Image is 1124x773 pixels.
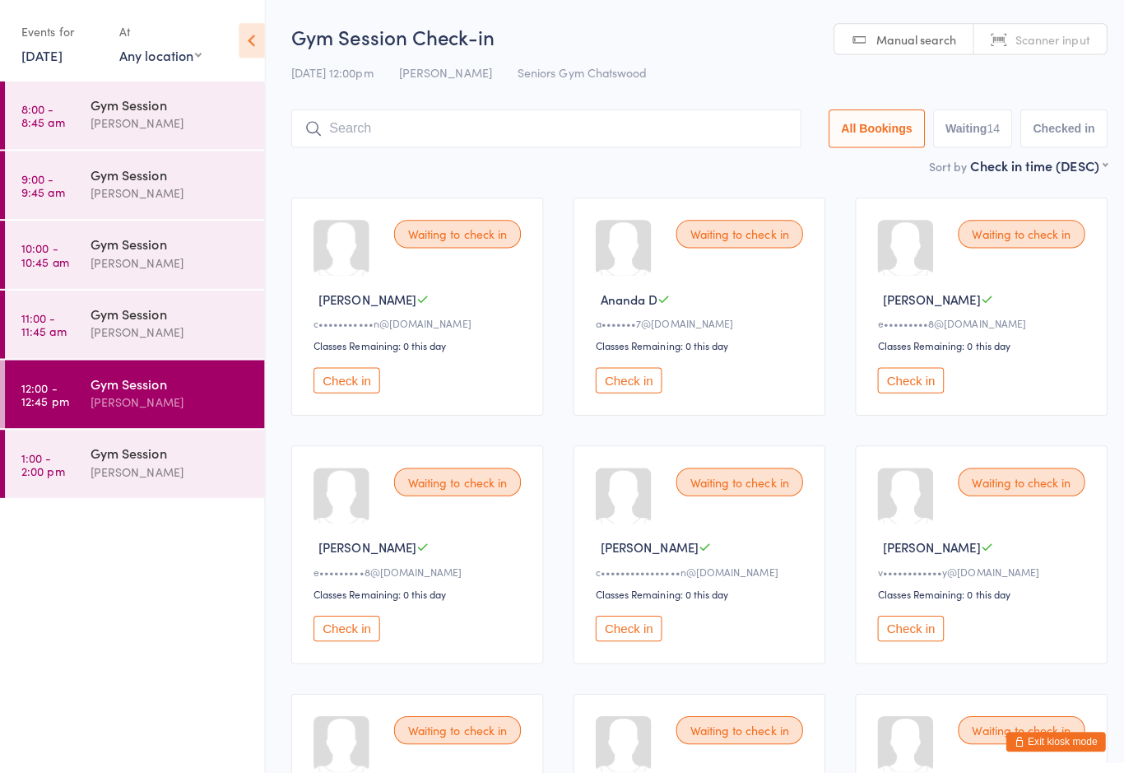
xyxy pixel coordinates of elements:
time: 1:00 - 2:00 pm [21,447,64,473]
button: Check in [311,365,377,390]
div: Events for [21,18,102,45]
div: Waiting to check in [671,218,797,246]
label: Sort by [922,156,959,173]
span: Manual search [869,31,949,48]
a: 1:00 -2:00 pmGym Session[PERSON_NAME] [5,426,262,494]
div: Waiting to check in [671,710,797,738]
div: Gym Session [90,302,248,320]
span: [PERSON_NAME] [396,63,488,80]
div: Waiting to check in [950,710,1076,738]
div: [PERSON_NAME] [90,251,248,270]
a: 10:00 -10:45 amGym Session[PERSON_NAME] [5,219,262,286]
a: [DATE] [21,45,62,63]
div: Gym Session [90,233,248,251]
div: At [118,18,200,45]
span: [PERSON_NAME] [876,534,973,552]
div: Waiting to check in [391,464,517,492]
button: Check in [311,611,377,636]
button: Waiting14 [926,109,1005,147]
div: Check in time (DESC) [963,155,1098,173]
a: 12:00 -12:45 pmGym Session[PERSON_NAME] [5,357,262,425]
a: 8:00 -8:45 amGym Session[PERSON_NAME] [5,81,262,148]
time: 9:00 - 9:45 am [21,170,64,197]
div: Waiting to check in [391,710,517,738]
button: Check in [591,365,657,390]
div: Gym Session [90,371,248,389]
div: Gym Session [90,440,248,459]
div: Classes Remaining: 0 this day [591,336,801,350]
div: 14 [979,121,992,134]
div: v••••••••••••y@[DOMAIN_NAME] [871,560,1081,574]
span: Scanner input [1007,31,1081,48]
div: Classes Remaining: 0 this day [871,336,1081,350]
div: [PERSON_NAME] [90,320,248,339]
div: Classes Remaining: 0 this day [311,582,522,596]
div: e•••••••••8@[DOMAIN_NAME] [311,560,522,574]
span: [PERSON_NAME] [876,288,973,305]
div: e•••••••••8@[DOMAIN_NAME] [871,314,1081,328]
div: Any location [118,45,200,63]
div: Waiting to check in [950,464,1076,492]
div: Classes Remaining: 0 this day [871,582,1081,596]
span: Ananda D [596,288,653,305]
div: [PERSON_NAME] [90,389,248,408]
div: Gym Session [90,95,248,113]
time: 8:00 - 8:45 am [21,101,64,128]
time: 11:00 - 11:45 am [21,309,66,335]
div: [PERSON_NAME] [90,459,248,477]
div: c•••••••••••n@[DOMAIN_NAME] [311,314,522,328]
a: 11:00 -11:45 amGym Session[PERSON_NAME] [5,288,262,356]
button: Check in [591,611,657,636]
time: 12:00 - 12:45 pm [21,378,68,404]
span: [PERSON_NAME] [596,534,693,552]
div: Classes Remaining: 0 this day [591,582,801,596]
time: 10:00 - 10:45 am [21,240,68,266]
div: Waiting to check in [671,464,797,492]
button: Exit kiosk mode [998,726,1097,746]
a: 9:00 -9:45 amGym Session[PERSON_NAME] [5,150,262,217]
div: Gym Session [90,164,248,182]
button: Check in [871,611,936,636]
span: Seniors Gym Chatswood [513,63,642,80]
span: [PERSON_NAME] [316,288,413,305]
div: Waiting to check in [391,218,517,246]
div: [PERSON_NAME] [90,113,248,132]
button: Check in [871,365,936,390]
button: Checked in [1012,109,1098,147]
div: a•••••••7@[DOMAIN_NAME] [591,314,801,328]
div: c••••••••••••••••n@[DOMAIN_NAME] [591,560,801,574]
h2: Gym Session Check-in [289,23,1098,50]
span: [PERSON_NAME] [316,534,413,552]
button: All Bookings [822,109,917,147]
div: Classes Remaining: 0 this day [311,336,522,350]
div: [PERSON_NAME] [90,182,248,201]
input: Search [289,109,795,147]
span: [DATE] 12:00pm [289,63,370,80]
div: Waiting to check in [950,218,1076,246]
